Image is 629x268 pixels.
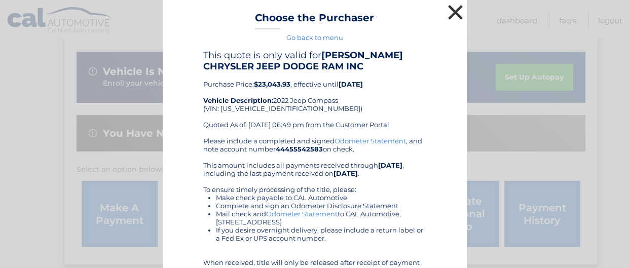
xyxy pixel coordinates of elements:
a: Odometer Statement [266,210,338,218]
li: If you desire overnight delivery, please include a return label or a Fed Ex or UPS account number. [216,226,426,242]
li: Mail check and to CAL Automotive, [STREET_ADDRESS] [216,210,426,226]
b: [DATE] [378,161,402,169]
li: Make check payable to CAL Automotive [216,194,426,202]
b: $23,043.93 [254,80,290,88]
li: Complete and sign an Odometer Disclosure Statement [216,202,426,210]
b: 44455542583 [276,145,323,153]
h4: This quote is only valid for [203,50,426,72]
a: Go back to menu [286,33,343,42]
a: Odometer Statement [335,137,406,145]
b: [DATE] [334,169,358,177]
button: × [446,2,466,22]
h3: Choose the Purchaser [255,12,374,29]
b: [DATE] [339,80,363,88]
strong: Vehicle Description: [203,96,273,104]
div: Purchase Price: , effective until 2022 Jeep Compass (VIN: [US_VEHICLE_IDENTIFICATION_NUMBER]) Quo... [203,50,426,137]
b: [PERSON_NAME] CHRYSLER JEEP DODGE RAM INC [203,50,403,72]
